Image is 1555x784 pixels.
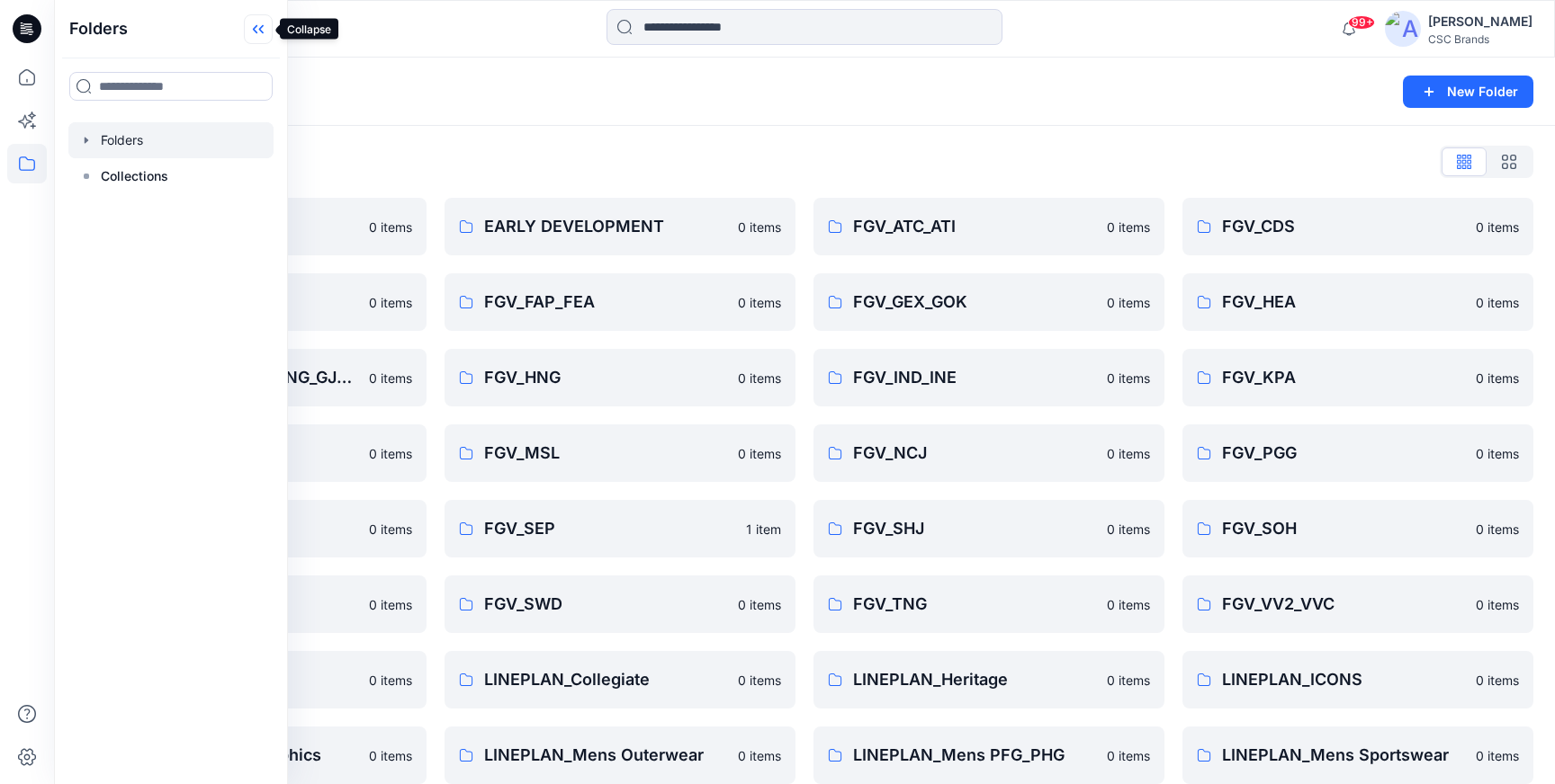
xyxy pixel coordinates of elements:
p: FGV_SEP [484,516,735,541]
a: FGV_HEA0 items [1182,273,1533,331]
p: 0 items [1476,444,1519,463]
p: 0 items [1107,746,1150,765]
a: FGV_SEP1 item [445,500,795,557]
p: 0 items [738,595,781,614]
p: LINEPLAN_Mens Sportswear [1222,743,1465,768]
a: FGV_NCJ0 items [813,424,1164,482]
a: FGV_TNG0 items [813,575,1164,633]
p: 0 items [1107,444,1150,463]
a: FGV_SOH0 items [1182,500,1533,557]
p: FGV_SOH [1222,516,1465,541]
p: 0 items [369,746,412,765]
p: 0 items [738,369,781,388]
button: New Folder [1403,76,1533,108]
p: FGV_NCJ [853,441,1096,466]
p: 0 items [1476,293,1519,312]
p: 0 items [369,520,412,539]
p: 0 items [1107,293,1150,312]
a: LINEPLAN_Heritage0 items [813,651,1164,708]
p: LINEPLAN_Collegiate [484,667,727,692]
div: [PERSON_NAME] [1428,11,1533,32]
p: LINEPLAN_Heritage [853,667,1096,692]
p: FGV_GEX_GOK [853,290,1096,315]
p: 0 items [369,671,412,690]
p: FGV_SHJ [853,516,1096,541]
p: FGV_SWD [484,592,727,617]
a: FGV_SWD0 items [445,575,795,633]
p: FGV_TNG [853,592,1096,617]
p: Collections [101,165,168,187]
p: 0 items [1476,746,1519,765]
a: FGV_SHJ0 items [813,500,1164,557]
p: 0 items [1107,520,1150,539]
p: 0 items [369,595,412,614]
a: LINEPLAN_ICONS0 items [1182,651,1533,708]
a: LINEPLAN_Mens PFG_PHG0 items [813,726,1164,784]
a: FGV_PGG0 items [1182,424,1533,482]
p: 0 items [369,293,412,312]
a: EARLY DEVELOPMENT0 items [445,198,795,255]
p: 0 items [1476,671,1519,690]
p: 0 items [1476,595,1519,614]
p: 0 items [738,293,781,312]
a: FGV_CDS0 items [1182,198,1533,255]
p: LINEPLAN_ICONS [1222,667,1465,692]
p: 0 items [1476,369,1519,388]
a: LINEPLAN_Mens Sportswear0 items [1182,726,1533,784]
a: FGV_IND_INE0 items [813,349,1164,406]
p: FGV_MSL [484,441,727,466]
p: LINEPLAN_Mens PFG_PHG [853,743,1096,768]
p: 0 items [1476,520,1519,539]
a: FGV_ATC_ATI0 items [813,198,1164,255]
div: CSC Brands [1428,32,1533,46]
p: 0 items [738,218,781,236]
p: 0 items [369,444,412,463]
p: FGV_CDS [1222,214,1465,239]
a: LINEPLAN_Mens Outerwear0 items [445,726,795,784]
a: FGV_GEX_GOK0 items [813,273,1164,331]
p: FGV_KPA [1222,365,1465,390]
p: 0 items [1476,218,1519,236]
p: 0 items [369,369,412,388]
a: FGV_HNG0 items [445,349,795,406]
p: 0 items [738,746,781,765]
span: 99+ [1348,15,1375,30]
a: LINEPLAN_Collegiate0 items [445,651,795,708]
p: LINEPLAN_Mens Outerwear [484,743,727,768]
a: FGV_MSL0 items [445,424,795,482]
img: avatar [1385,11,1421,47]
p: 0 items [1107,218,1150,236]
p: FGV_VV2_VVC [1222,592,1465,617]
p: FGV_ATC_ATI [853,214,1096,239]
p: 0 items [738,444,781,463]
a: FGV_VV2_VVC0 items [1182,575,1533,633]
p: FGV_FAP_FEA [484,290,727,315]
p: FGV_IND_INE [853,365,1096,390]
a: FGV_KPA0 items [1182,349,1533,406]
a: FGV_FAP_FEA0 items [445,273,795,331]
p: 0 items [1107,595,1150,614]
p: 0 items [1107,369,1150,388]
p: 0 items [738,671,781,690]
p: FGV_HNG [484,365,727,390]
p: FGV_HEA [1222,290,1465,315]
p: 0 items [369,218,412,236]
p: 1 item [746,520,781,539]
p: 0 items [1107,671,1150,690]
p: FGV_PGG [1222,441,1465,466]
p: EARLY DEVELOPMENT [484,214,727,239]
